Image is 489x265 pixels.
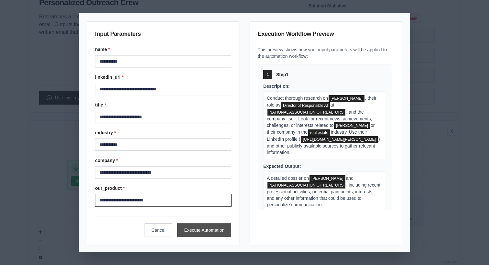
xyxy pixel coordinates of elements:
span: company [267,182,345,189]
span: ) and other publicly available sources to gather relevant information. [267,137,380,155]
span: industry [308,129,330,136]
label: our_product [95,185,231,191]
iframe: Chat Widget [457,234,489,265]
span: A detailed dossier on [267,176,309,181]
span: linkedin_url [301,136,378,143]
button: Cancel [145,223,172,237]
span: industry. Use their LinkedIn profile ( [267,129,367,141]
label: company [95,157,231,164]
label: industry [95,129,231,136]
span: name [310,175,345,182]
span: Expected Output: [263,164,301,169]
span: name [334,122,370,129]
button: Execute Automation [177,223,231,237]
span: , and the company itself. Look for recent news, achievements, challenges, or interests related to [267,109,372,128]
span: and [346,176,353,181]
